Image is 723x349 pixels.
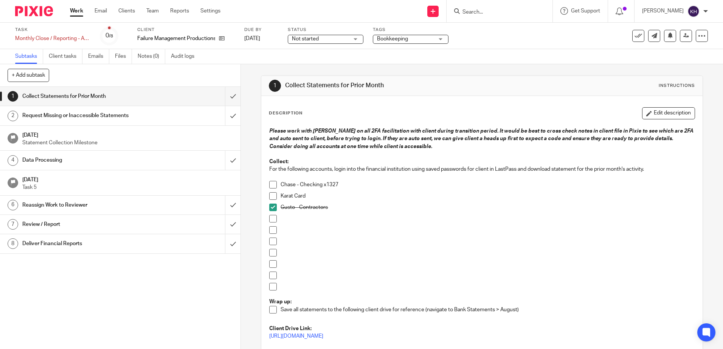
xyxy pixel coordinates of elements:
label: Client [137,27,235,33]
label: Status [288,27,363,33]
p: Statement Collection Milestone [22,139,233,147]
a: [URL][DOMAIN_NAME] [269,334,323,339]
div: 7 [8,219,18,230]
a: Settings [200,7,220,15]
div: 1 [8,91,18,102]
em: Please work with [PERSON_NAME] on all 2FA facilitation with client during transition period. It w... [269,128,695,149]
div: 6 [8,200,18,210]
img: svg%3E [687,5,700,17]
h1: Collect Statements for Prior Month [285,82,498,90]
button: Edit description [642,107,695,119]
a: Email [95,7,107,15]
h1: [DATE] [22,130,233,139]
p: Gusto - Contractors [281,204,694,211]
a: Emails [88,49,109,64]
p: Description [269,110,303,116]
h1: Review / Report [22,219,152,230]
a: Subtasks [15,49,43,64]
div: 1 [269,80,281,92]
small: /8 [109,34,113,38]
a: Client tasks [49,49,82,64]
label: Task [15,27,91,33]
a: Team [146,7,159,15]
p: Karat Card [281,192,694,200]
a: Files [115,49,132,64]
p: Task 5 [22,184,233,191]
span: Bookkeeping [377,36,408,42]
h1: Data Processing [22,154,152,166]
div: Instructions [659,83,695,89]
span: Get Support [571,8,600,14]
label: Due by [244,27,278,33]
span: [DATE] [244,36,260,41]
strong: Collect: [269,159,289,164]
div: 2 [8,111,18,121]
a: Notes (0) [138,49,165,64]
p: Failure Management Productions Inc. [137,35,215,42]
span: Not started [292,36,319,42]
div: 0 [106,31,113,40]
h1: Deliver Financial Reports [22,238,152,249]
label: Tags [373,27,448,33]
p: [PERSON_NAME] [642,7,684,15]
a: Work [70,7,83,15]
h1: Reassign Work to Reviewer [22,199,152,211]
h1: [DATE] [22,174,233,184]
strong: Client Drive Link: [269,326,312,331]
a: Reports [170,7,189,15]
h1: Request Missing or Inaccessible Statements [22,110,152,121]
a: Clients [118,7,135,15]
p: Save all statements to the following client drive for reference (navigate to Bank Statements > Au... [281,306,694,313]
input: Search [462,9,530,16]
a: Audit logs [171,49,200,64]
div: 4 [8,155,18,166]
div: 8 [8,238,18,249]
p: Chase - Checking x1327 [281,181,694,188]
button: + Add subtask [8,69,49,82]
img: Pixie [15,6,53,16]
strong: Wrap up: [269,299,292,304]
p: For the following accounts, login into the financial institution using saved passwords for client... [269,165,694,173]
h1: Collect Statements for Prior Month [22,91,152,102]
div: Monthly Close / Reporting - August [15,35,91,42]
